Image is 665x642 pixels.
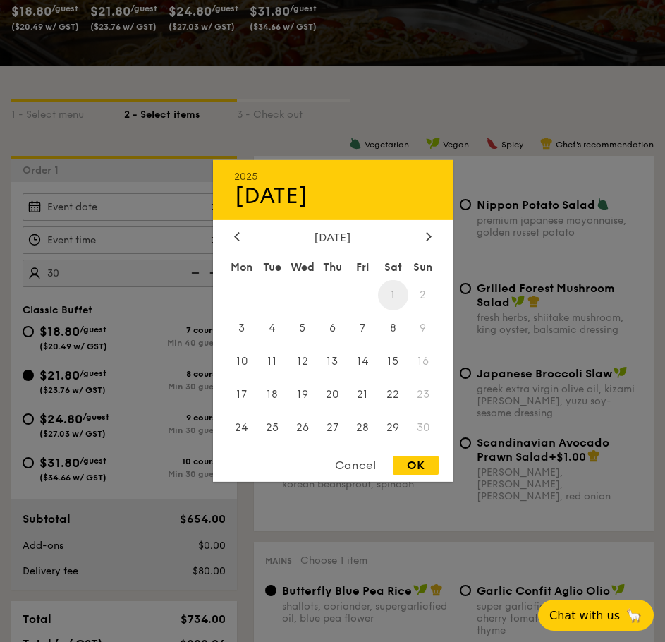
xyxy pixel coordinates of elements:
span: 3 [227,313,257,344]
span: 11 [257,346,287,377]
div: Thu [317,255,348,280]
span: 15 [378,346,408,377]
button: Chat with us🦙 [538,600,654,631]
div: Wed [287,255,317,280]
span: 1 [378,280,408,310]
div: Tue [257,255,287,280]
span: 19 [287,379,317,409]
span: 13 [317,346,348,377]
span: 26 [287,412,317,442]
span: 9 [408,313,439,344]
span: Chat with us [549,609,620,622]
span: 24 [227,412,257,442]
span: 25 [257,412,287,442]
div: Mon [227,255,257,280]
div: [DATE] [234,183,432,210]
span: 17 [227,379,257,409]
span: 5 [287,313,317,344]
span: 23 [408,379,439,409]
span: 6 [317,313,348,344]
div: Fri [348,255,378,280]
span: 30 [408,412,439,442]
div: OK [393,456,439,475]
span: 7 [348,313,378,344]
span: 21 [348,379,378,409]
span: 2 [408,280,439,310]
span: 27 [317,412,348,442]
span: 28 [348,412,378,442]
div: Sat [378,255,408,280]
span: 12 [287,346,317,377]
span: 20 [317,379,348,409]
span: 8 [378,313,408,344]
span: 18 [257,379,287,409]
span: 10 [227,346,257,377]
span: 4 [257,313,287,344]
div: [DATE] [234,231,432,244]
span: 29 [378,412,408,442]
div: 2025 [234,171,432,183]
div: Cancel [321,456,390,475]
span: 16 [408,346,439,377]
span: 🦙 [626,607,642,624]
span: 22 [378,379,408,409]
span: 14 [348,346,378,377]
div: Sun [408,255,439,280]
